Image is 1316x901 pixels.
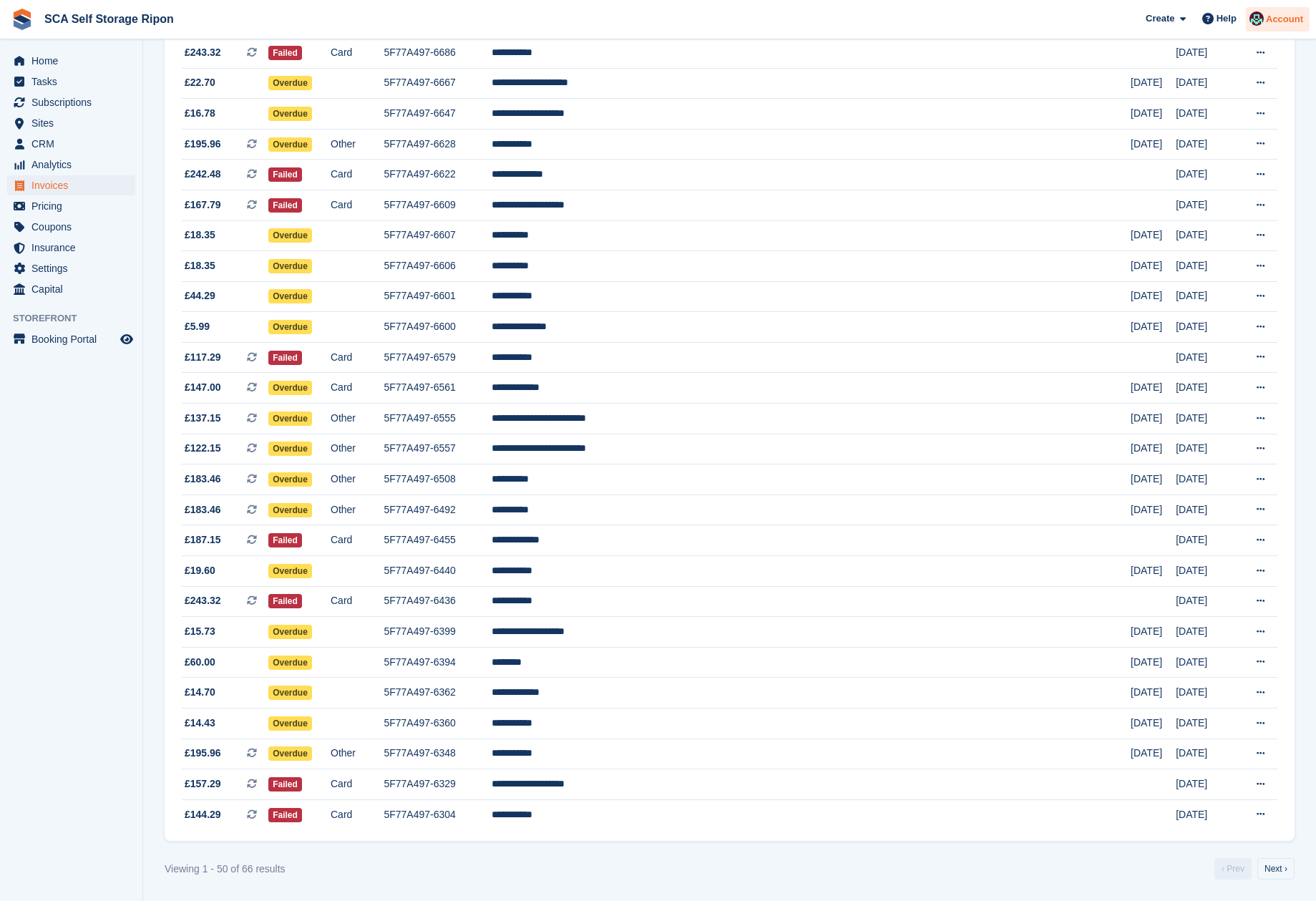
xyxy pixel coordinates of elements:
span: £5.99 [185,319,210,334]
span: Tasks [31,72,117,92]
span: Settings [31,258,117,278]
span: Capital [31,279,117,299]
img: stora-icon-8386f47178a22dfd0bd8f6a31ec36ba5ce8667c1dd55bd0f319d3a0aa187defe.svg [11,9,33,30]
td: 5F77A497-6508 [384,464,492,495]
span: Overdue [268,411,312,426]
a: Preview store [118,331,135,348]
span: Overdue [268,564,312,578]
td: [DATE] [1131,404,1176,434]
td: [DATE] [1131,617,1176,648]
td: [DATE] [1131,373,1176,404]
span: Failed [268,594,302,608]
td: 5F77A497-6555 [384,404,492,434]
td: [DATE] [1176,556,1234,587]
span: £183.46 [185,502,221,517]
td: [DATE] [1131,708,1176,739]
span: £14.70 [185,685,215,700]
a: Next [1257,858,1295,880]
a: menu [7,196,135,216]
td: [DATE] [1131,251,1176,282]
td: [DATE] [1131,739,1176,769]
span: Failed [268,533,302,547]
td: 5F77A497-6360 [384,708,492,739]
td: [DATE] [1176,769,1234,800]
span: Failed [268,198,302,213]
a: menu [7,175,135,195]
td: 5F77A497-6606 [384,251,492,282]
span: £243.32 [185,593,221,608]
span: £195.96 [185,137,221,152]
span: CRM [31,134,117,154]
td: 5F77A497-6622 [384,160,492,190]
span: Booking Portal [31,329,117,349]
span: £157.29 [185,776,221,792]
span: Pricing [31,196,117,216]
td: [DATE] [1176,434,1234,464]
span: £14.43 [185,716,215,731]
span: £242.48 [185,167,221,182]
a: menu [7,258,135,278]
td: 5F77A497-6579 [384,342,492,373]
td: Other [331,464,384,495]
td: [DATE] [1176,312,1234,343]
td: Other [331,739,384,769]
td: [DATE] [1176,617,1234,648]
td: [DATE] [1176,495,1234,525]
td: 5F77A497-6609 [384,190,492,220]
td: [DATE] [1176,281,1234,312]
td: [DATE] [1131,434,1176,464]
span: £19.60 [185,563,215,578]
td: Card [331,586,384,617]
td: 5F77A497-6399 [384,617,492,648]
span: £117.29 [185,350,221,365]
td: [DATE] [1176,404,1234,434]
td: [DATE] [1176,99,1234,130]
span: Overdue [268,503,312,517]
span: Failed [268,777,302,792]
td: [DATE] [1176,678,1234,708]
td: 5F77A497-6455 [384,525,492,556]
td: Other [331,434,384,464]
td: 5F77A497-6440 [384,556,492,587]
td: [DATE] [1176,586,1234,617]
span: £18.35 [185,228,215,243]
nav: Pages [1212,858,1297,880]
span: Overdue [268,656,312,670]
span: Coupons [31,217,117,237]
span: Failed [268,808,302,822]
img: Sam Chapman [1249,11,1264,26]
span: Account [1266,12,1303,26]
span: Failed [268,46,302,60]
td: 5F77A497-6686 [384,37,492,68]
td: [DATE] [1176,342,1234,373]
span: Failed [268,351,302,365]
span: Overdue [268,289,312,303]
a: menu [7,329,135,349]
td: Other [331,404,384,434]
td: [DATE] [1131,312,1176,343]
div: Viewing 1 - 50 of 66 results [165,862,286,877]
td: [DATE] [1176,37,1234,68]
span: £15.73 [185,624,215,639]
span: £44.29 [185,288,215,303]
td: [DATE] [1131,556,1176,587]
td: [DATE] [1176,160,1234,190]
td: 5F77A497-6628 [384,129,492,160]
td: [DATE] [1176,129,1234,160]
td: 5F77A497-6557 [384,434,492,464]
span: Home [31,51,117,71]
td: 5F77A497-6329 [384,769,492,800]
td: 5F77A497-6348 [384,739,492,769]
a: menu [7,134,135,154]
a: menu [7,155,135,175]
span: Create [1146,11,1174,26]
td: 5F77A497-6362 [384,678,492,708]
td: [DATE] [1176,220,1234,251]
td: [DATE] [1176,739,1234,769]
td: [DATE] [1131,647,1176,678]
span: £16.78 [185,106,215,121]
td: 5F77A497-6436 [384,586,492,617]
a: Previous [1214,858,1252,880]
span: Overdue [268,137,312,152]
td: 5F77A497-6492 [384,495,492,525]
